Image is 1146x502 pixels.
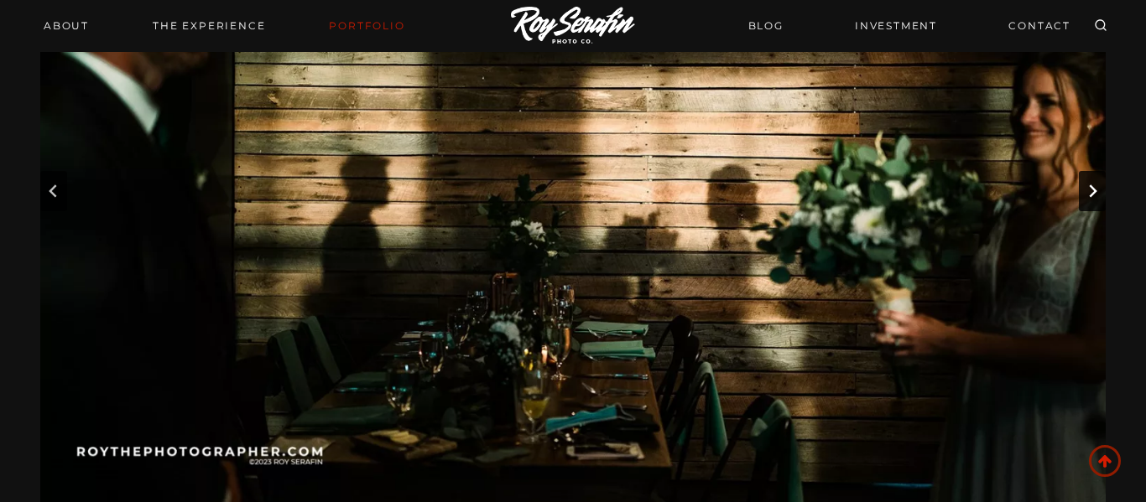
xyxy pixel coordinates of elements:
a: THE EXPERIENCE [143,14,275,38]
a: Portfolio [319,14,414,38]
nav: Primary Navigation [34,14,415,38]
a: CONTACT [998,11,1081,40]
a: About [34,14,99,38]
button: View Search Form [1089,14,1112,38]
a: BLOG [738,11,794,40]
a: Scroll to top [1089,445,1121,477]
nav: Secondary Navigation [738,11,1081,40]
button: Previous slide [40,171,67,211]
img: Logo of Roy Serafin Photo Co., featuring stylized text in white on a light background, representi... [511,7,635,46]
button: Next slide [1079,171,1106,211]
a: INVESTMENT [845,11,947,40]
